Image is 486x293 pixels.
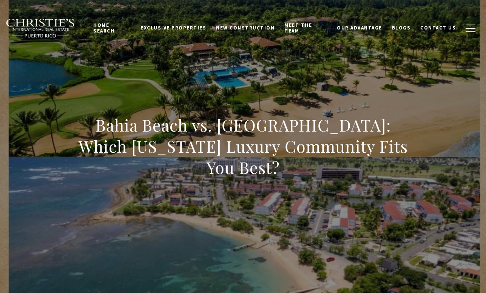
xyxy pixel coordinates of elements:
a: Our Advantage [332,21,387,35]
span: Our Advantage [337,25,382,31]
img: Christie's International Real Estate black text logo [6,19,75,38]
span: Contact Us [420,25,456,31]
span: New Construction [216,25,275,31]
a: Meet the Team [279,18,332,38]
a: Blogs [387,21,416,35]
span: Blogs [392,25,411,31]
a: Home Search [88,18,136,38]
span: Exclusive Properties [140,25,206,31]
a: New Construction [211,21,279,35]
h1: Bahia Beach vs. [GEOGRAPHIC_DATA]: Which [US_STATE] Luxury Community Fits You Best? [77,115,410,178]
a: Exclusive Properties [136,21,211,35]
